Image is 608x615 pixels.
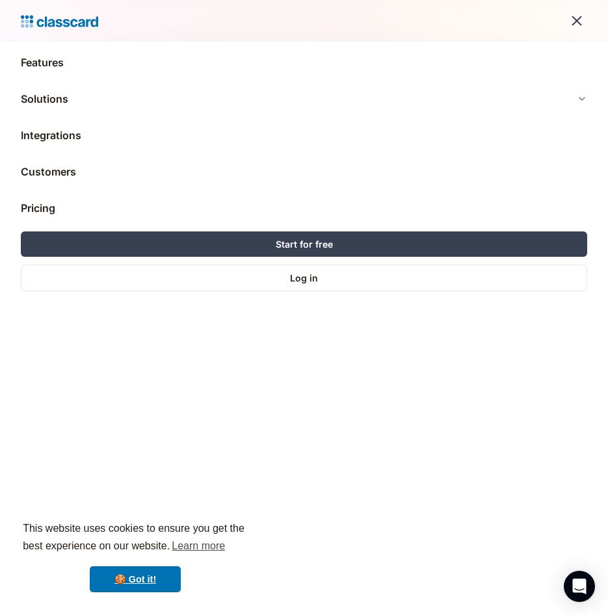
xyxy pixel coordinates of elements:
a: Features [21,47,587,78]
div: Solutions [21,91,68,107]
span: This website uses cookies to ensure you get the best experience on our website. [23,521,248,556]
div: menu [561,5,587,36]
a: Start for free [21,231,587,257]
div: Log in [290,271,318,285]
div: Open Intercom Messenger [564,571,595,602]
div: Start for free [276,237,333,251]
a: Customers [21,156,587,187]
div: cookieconsent [10,508,260,605]
a: Integrations [21,120,587,151]
a: dismiss cookie message [90,566,181,592]
a: Log in [21,265,587,291]
a: Pricing [21,192,587,224]
div: Solutions [21,83,587,114]
a: learn more about cookies [170,536,227,556]
a: home [21,12,98,30]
